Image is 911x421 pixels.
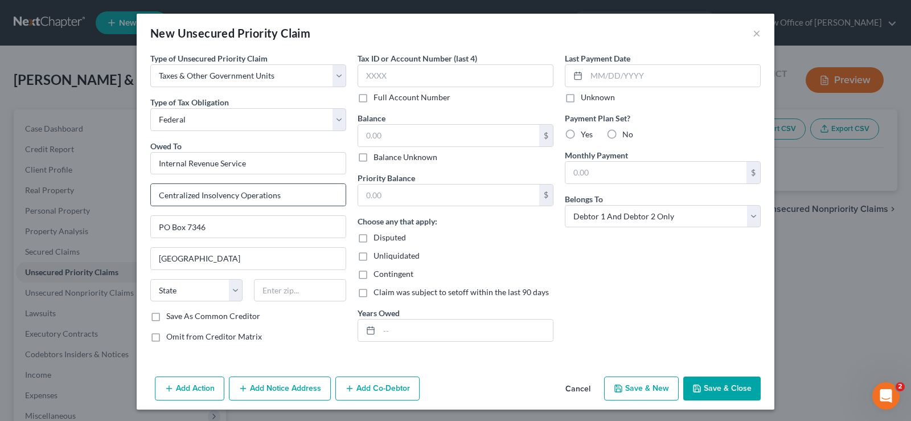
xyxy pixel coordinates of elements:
[374,287,549,297] span: Claim was subject to setoff within the last 90 days
[335,377,420,400] button: Add Co-Debtor
[150,54,268,63] span: Type of Unsecured Priority Claim
[581,92,615,103] label: Unknown
[604,377,679,400] button: Save & New
[565,194,603,204] span: Belongs To
[374,269,413,279] span: Contingent
[150,97,229,107] span: Type of Tax Obligation
[358,125,539,146] input: 0.00
[358,112,385,124] label: Balance
[151,248,346,269] input: Enter city...
[358,64,553,87] input: XXXX
[872,382,900,410] iframe: Intercom live chat
[150,141,182,151] span: Owed To
[150,152,346,175] input: Search creditor by name...
[622,129,633,139] span: No
[379,320,553,341] input: --
[374,232,406,242] span: Disputed
[358,185,539,206] input: 0.00
[254,279,346,302] input: Enter zip...
[166,310,260,322] label: Save As Common Creditor
[565,52,630,64] label: Last Payment Date
[358,172,415,184] label: Priority Balance
[586,65,760,87] input: MM/DD/YYYY
[896,382,905,391] span: 2
[150,25,310,41] div: New Unsecured Priority Claim
[229,377,331,400] button: Add Notice Address
[358,307,400,319] label: Years Owed
[155,377,224,400] button: Add Action
[746,162,760,183] div: $
[166,332,262,341] span: Omit from Creditor Matrix
[374,92,450,103] label: Full Account Number
[539,125,553,146] div: $
[358,215,437,227] label: Choose any that apply:
[683,377,761,400] button: Save & Close
[753,26,761,40] button: ×
[556,378,600,400] button: Cancel
[565,162,746,183] input: 0.00
[358,52,477,64] label: Tax ID or Account Number (last 4)
[539,185,553,206] div: $
[565,149,628,161] label: Monthly Payment
[565,112,761,124] label: Payment Plan Set?
[374,152,437,163] label: Balance Unknown
[151,216,346,238] input: Apt, Suite, etc...
[581,129,593,139] span: Yes
[374,251,420,260] span: Unliquidated
[151,184,346,206] input: Enter address...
